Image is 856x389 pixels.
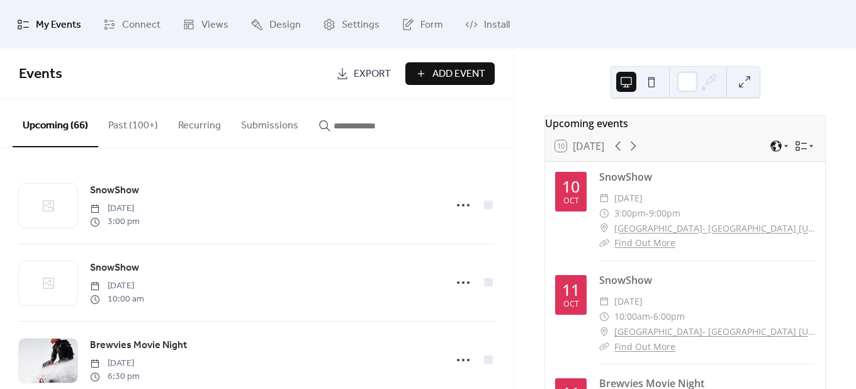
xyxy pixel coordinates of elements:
[8,5,91,43] a: My Events
[599,294,609,309] div: ​
[562,282,580,298] div: 11
[90,183,139,199] a: SnowShow
[614,237,675,249] a: Find Out More
[36,15,81,35] span: My Events
[599,235,609,251] div: ​
[90,279,144,293] span: [DATE]
[90,337,187,354] a: Brewvies Movie Night
[599,170,652,184] a: SnowShow
[90,215,140,228] span: 3:00 pm
[599,206,609,221] div: ​
[563,197,579,205] div: Oct
[650,309,653,324] span: -
[614,341,675,352] a: Find Out More
[599,191,609,206] div: ​
[90,260,139,276] a: SnowShow
[342,15,380,35] span: Settings
[432,67,485,82] span: Add Event
[90,261,139,276] span: SnowShow
[13,99,98,147] button: Upcoming (66)
[90,202,140,215] span: [DATE]
[405,62,495,85] button: Add Event
[563,300,579,308] div: Oct
[599,221,609,236] div: ​
[354,67,391,82] span: Export
[90,293,144,306] span: 10:00 am
[614,206,646,221] span: 3:00pm
[614,191,643,206] span: [DATE]
[614,324,815,339] a: [GEOGRAPHIC_DATA]- [GEOGRAPHIC_DATA] [US_STATE]
[241,5,310,43] a: Design
[168,99,231,146] button: Recurring
[599,339,609,354] div: ​
[231,99,308,146] button: Submissions
[392,5,453,43] a: Form
[313,5,389,43] a: Settings
[201,15,228,35] span: Views
[98,99,168,146] button: Past (100+)
[599,324,609,339] div: ​
[484,15,510,35] span: Install
[19,60,62,88] span: Events
[599,309,609,324] div: ​
[614,221,815,236] a: [GEOGRAPHIC_DATA]- [GEOGRAPHIC_DATA] [US_STATE]
[649,206,680,221] span: 9:00pm
[456,5,519,43] a: Install
[545,116,825,131] div: Upcoming events
[420,15,443,35] span: Form
[653,309,685,324] span: 6:00pm
[90,338,187,353] span: Brewvies Movie Night
[646,206,649,221] span: -
[614,309,650,324] span: 10:00am
[562,179,580,194] div: 10
[269,15,301,35] span: Design
[90,357,140,370] span: [DATE]
[173,5,238,43] a: Views
[94,5,170,43] a: Connect
[122,15,160,35] span: Connect
[599,273,652,287] a: SnowShow
[614,294,643,309] span: [DATE]
[90,370,140,383] span: 6:30 pm
[327,62,400,85] a: Export
[90,183,139,198] span: SnowShow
